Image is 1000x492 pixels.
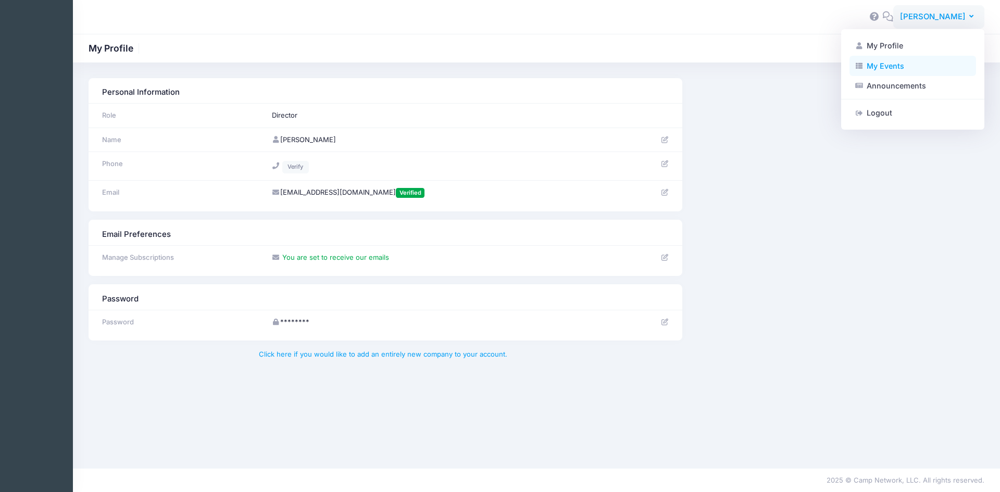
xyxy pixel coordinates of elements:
a: My Events [849,56,976,75]
span: Verified [396,188,424,198]
td: [EMAIL_ADDRESS][DOMAIN_NAME] [267,180,623,205]
div: Name [97,135,261,145]
a: Verify [282,161,309,173]
a: Logout [849,103,976,123]
a: Announcements [849,76,976,96]
div: Role [97,110,261,121]
a: Click here if you would like to add an entirely new company to your account. [259,350,507,358]
td: Director [267,104,623,128]
div: Email [97,187,261,198]
button: [PERSON_NAME] [893,5,984,29]
td: [PERSON_NAME] [267,128,623,152]
a: My Profile [849,36,976,56]
div: Email Preferences [97,225,674,240]
div: Personal Information [97,83,674,98]
div: Manage Subscriptions [97,253,261,263]
span: You are set to receive our emails [282,253,389,261]
h1: My Profile [89,43,142,54]
span: [PERSON_NAME] [900,11,966,22]
div: Password [97,317,261,327]
div: Phone [97,159,261,169]
div: Password [97,289,674,305]
span: 2025 © Camp Network, LLC. All rights reserved. [827,476,984,484]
